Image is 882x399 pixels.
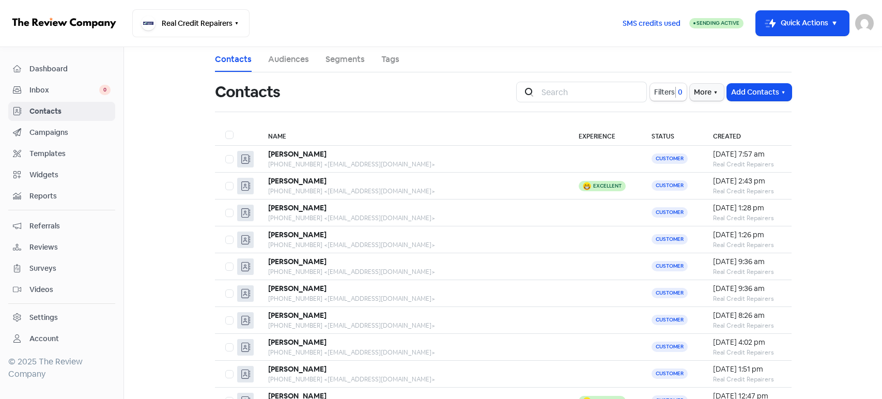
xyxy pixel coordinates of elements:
[676,87,683,98] span: 0
[29,242,111,253] span: Reviews
[268,337,327,347] b: [PERSON_NAME]
[713,149,781,160] div: [DATE] 7:57 am
[713,294,781,303] div: Real Credit Repairers
[713,267,781,277] div: Real Credit Repairers
[713,283,781,294] div: [DATE] 9:36 am
[713,375,781,384] div: Real Credit Repairers
[268,213,558,223] div: [PHONE_NUMBER] <[EMAIL_ADDRESS][DOMAIN_NAME]>
[268,257,327,266] b: [PERSON_NAME]
[29,127,111,138] span: Campaigns
[697,20,739,26] span: Sending Active
[381,53,399,66] a: Tags
[8,123,115,142] a: Campaigns
[650,83,687,101] button: Filters0
[268,267,558,277] div: [PHONE_NUMBER] <[EMAIL_ADDRESS][DOMAIN_NAME]>
[29,170,111,180] span: Widgets
[8,329,115,348] a: Account
[652,207,688,218] span: Customer
[29,312,58,323] div: Settings
[258,125,568,146] th: Name
[8,144,115,163] a: Templates
[8,259,115,278] a: Surveys
[689,17,744,29] a: Sending Active
[99,85,111,95] span: 0
[8,308,115,327] a: Settings
[268,311,327,320] b: [PERSON_NAME]
[268,160,558,169] div: [PHONE_NUMBER] <[EMAIL_ADDRESS][DOMAIN_NAME]>
[652,234,688,244] span: Customer
[652,342,688,352] span: Customer
[713,176,781,187] div: [DATE] 2:43 pm
[652,261,688,271] span: Customer
[8,165,115,185] a: Widgets
[268,284,327,293] b: [PERSON_NAME]
[268,348,558,357] div: [PHONE_NUMBER] <[EMAIL_ADDRESS][DOMAIN_NAME]>
[215,53,252,66] a: Contacts
[614,17,689,28] a: SMS credits used
[8,81,115,100] a: Inbox 0
[690,84,724,101] button: More
[268,375,558,384] div: [PHONE_NUMBER] <[EMAIL_ADDRESS][DOMAIN_NAME]>
[593,183,622,189] div: Excellent
[713,256,781,267] div: [DATE] 9:36 am
[29,333,59,344] div: Account
[652,288,688,298] span: Customer
[29,64,111,74] span: Dashboard
[29,263,111,274] span: Surveys
[29,191,111,202] span: Reports
[568,125,642,146] th: Experience
[713,364,781,375] div: [DATE] 1:51 pm
[268,240,558,250] div: [PHONE_NUMBER] <[EMAIL_ADDRESS][DOMAIN_NAME]>
[268,176,327,186] b: [PERSON_NAME]
[654,87,675,98] span: Filters
[268,149,327,159] b: [PERSON_NAME]
[268,364,327,374] b: [PERSON_NAME]
[727,84,792,101] button: Add Contacts
[268,53,309,66] a: Audiences
[713,348,781,357] div: Real Credit Repairers
[8,356,115,380] div: © 2025 The Review Company
[8,102,115,121] a: Contacts
[713,187,781,196] div: Real Credit Repairers
[703,125,791,146] th: Created
[29,284,111,295] span: Videos
[132,9,250,37] button: Real Credit Repairers
[8,59,115,79] a: Dashboard
[29,106,111,117] span: Contacts
[652,369,688,379] span: Customer
[268,230,327,239] b: [PERSON_NAME]
[8,280,115,299] a: Videos
[8,187,115,206] a: Reports
[215,75,281,109] h1: Contacts
[652,315,688,325] span: Customer
[713,160,781,169] div: Real Credit Repairers
[29,85,99,96] span: Inbox
[268,203,327,212] b: [PERSON_NAME]
[623,18,680,29] span: SMS credits used
[29,148,111,159] span: Templates
[713,240,781,250] div: Real Credit Repairers
[268,187,558,196] div: [PHONE_NUMBER] <[EMAIL_ADDRESS][DOMAIN_NAME]>
[652,180,688,191] span: Customer
[713,229,781,240] div: [DATE] 1:26 pm
[8,238,115,257] a: Reviews
[713,310,781,321] div: [DATE] 8:26 am
[713,203,781,213] div: [DATE] 1:28 pm
[652,154,688,164] span: Customer
[713,337,781,348] div: [DATE] 4:02 pm
[535,82,647,102] input: Search
[326,53,365,66] a: Segments
[713,213,781,223] div: Real Credit Repairers
[8,217,115,236] a: Referrals
[268,294,558,303] div: [PHONE_NUMBER] <[EMAIL_ADDRESS][DOMAIN_NAME]>
[756,11,849,36] button: Quick Actions
[268,321,558,330] div: [PHONE_NUMBER] <[EMAIL_ADDRESS][DOMAIN_NAME]>
[641,125,703,146] th: Status
[29,221,111,232] span: Referrals
[855,14,874,33] img: User
[713,321,781,330] div: Real Credit Repairers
